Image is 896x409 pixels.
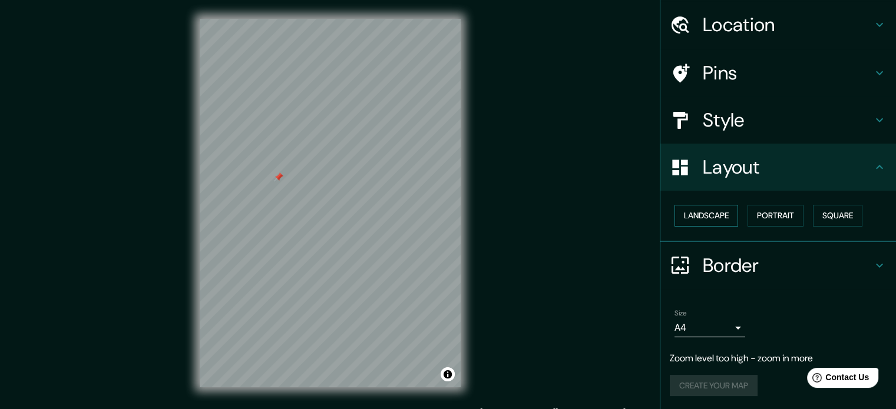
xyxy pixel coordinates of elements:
button: Landscape [675,205,738,227]
p: Zoom level too high - zoom in more [670,351,887,365]
div: Location [660,1,896,48]
div: Style [660,97,896,144]
div: A4 [675,318,745,337]
div: Border [660,242,896,289]
button: Portrait [748,205,804,227]
label: Size [675,308,687,318]
h4: Style [703,108,872,132]
iframe: Help widget launcher [791,363,883,396]
div: Layout [660,144,896,191]
div: Pins [660,49,896,97]
button: Toggle attribution [441,367,455,381]
button: Square [813,205,862,227]
h4: Border [703,254,872,277]
h4: Layout [703,155,872,179]
h4: Pins [703,61,872,85]
canvas: Map [200,19,461,387]
h4: Location [703,13,872,36]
